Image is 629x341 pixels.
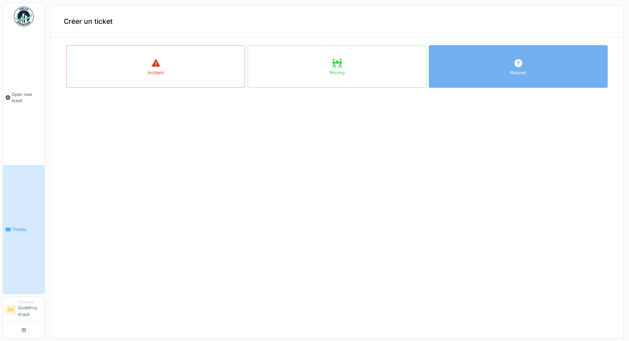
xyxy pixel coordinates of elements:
div: Incident [148,69,164,76]
img: Badge_color-CXgf-gQk.svg [14,7,34,26]
a: GK RequesterGodefroy Krack [6,300,42,322]
div: Moving [330,69,345,76]
div: Request [510,69,526,76]
div: Créer un ticket [51,6,623,37]
span: Tickets [12,226,42,233]
a: Open new ticket [3,30,45,165]
li: Godefroy Krack [18,300,42,320]
li: GK [6,305,16,315]
div: Requester [18,300,42,305]
span: Open new ticket [12,91,42,104]
a: Tickets [3,165,45,294]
